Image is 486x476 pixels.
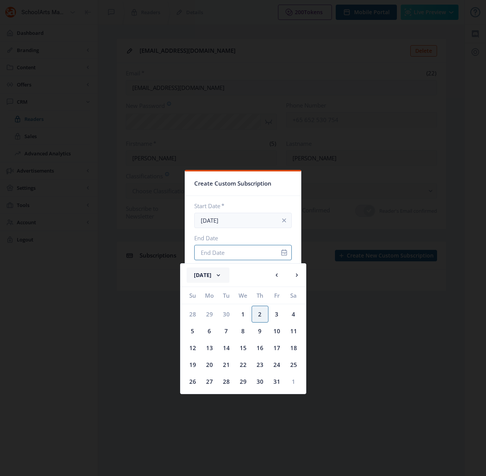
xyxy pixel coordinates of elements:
[235,323,252,339] div: 8
[218,373,235,390] div: 28
[184,373,201,390] div: 26
[218,287,235,304] div: Tu
[268,356,285,373] div: 24
[218,323,235,339] div: 7
[252,306,268,323] div: 2
[235,287,252,304] div: We
[276,213,292,228] button: info
[184,306,201,323] div: 28
[194,178,271,189] span: Create Custom Subscription
[268,323,285,339] div: 10
[218,306,235,323] div: 30
[201,323,218,339] div: 6
[194,202,286,210] label: Start Date
[194,234,286,242] label: End Date
[268,339,285,356] div: 17
[235,356,252,373] div: 22
[184,356,201,373] div: 19
[184,287,201,304] div: Su
[235,373,252,390] div: 29
[285,306,302,323] div: 4
[194,245,292,260] input: End Date
[184,339,201,356] div: 12
[235,339,252,356] div: 15
[252,356,268,373] div: 23
[252,373,268,390] div: 30
[285,287,302,304] div: Sa
[201,287,218,304] div: Mo
[280,249,288,256] nb-icon: info
[285,356,302,373] div: 25
[201,356,218,373] div: 20
[252,287,268,304] div: Th
[201,306,218,323] div: 29
[218,339,235,356] div: 14
[280,217,288,224] nb-icon: info
[268,306,285,323] div: 3
[252,339,268,356] div: 16
[285,323,302,339] div: 11
[218,356,235,373] div: 21
[187,267,229,283] button: [DATE]
[184,323,201,339] div: 5
[201,373,218,390] div: 27
[194,213,292,228] input: Start Date
[252,323,268,339] div: 9
[235,306,252,323] div: 1
[285,339,302,356] div: 18
[268,373,285,390] div: 31
[268,287,285,304] div: Fr
[285,373,302,390] div: 1
[201,339,218,356] div: 13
